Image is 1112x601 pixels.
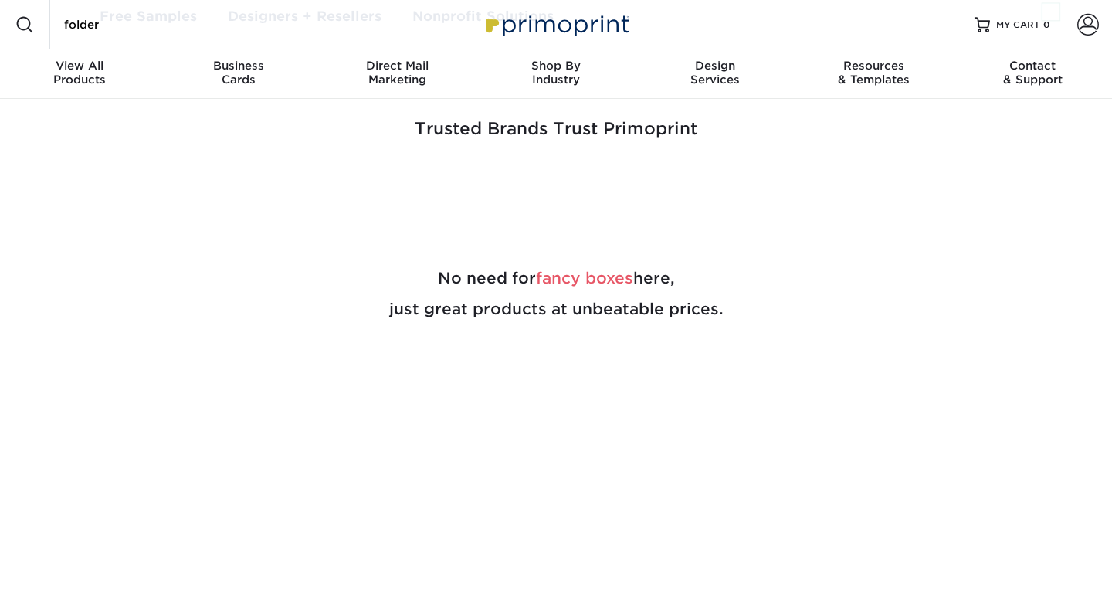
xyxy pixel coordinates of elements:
a: Shop ByIndustry [476,49,636,99]
img: Goodwill [902,179,903,180]
div: Industry [476,59,636,87]
div: Cards [159,59,318,87]
div: Marketing [317,59,476,87]
div: & Support [953,59,1112,87]
img: Mini [609,179,609,180]
img: Primoprint [479,8,633,41]
span: Resources [795,59,954,73]
span: Direct Mail [317,59,476,73]
span: Contact [953,59,1112,73]
span: MY CART [996,19,1040,32]
span: Shop By [476,59,636,73]
a: Direct MailMarketing [317,49,476,99]
span: Design [636,59,795,73]
input: SEARCH PRODUCTS..... [63,15,213,34]
a: Contact& Support [953,49,1112,99]
img: Amazon [755,179,756,180]
h2: No need for here, just great products at unbeatable prices. [104,226,1008,362]
span: 0 [1043,19,1050,30]
img: Smoothie King [180,179,181,180]
a: BusinessCards [159,49,318,99]
a: DesignServices [636,49,795,99]
span: Business [159,59,318,73]
div: Services [636,59,795,87]
h3: Trusted Brands Trust Primoprint [104,82,1008,158]
span: fancy boxes [536,269,633,287]
div: & Templates [795,59,954,87]
a: Resources& Templates [795,49,954,99]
